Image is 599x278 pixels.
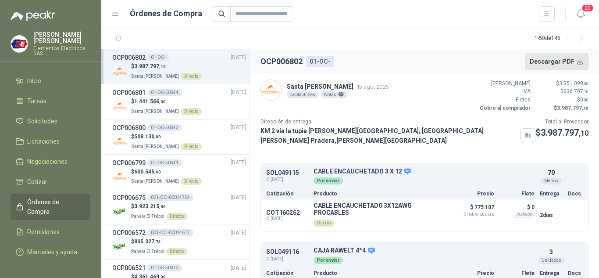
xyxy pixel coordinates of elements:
div: Directo [181,178,202,185]
span: Cotizar [27,177,47,187]
a: OCP00679901-OC-50541[DATE] Company Logo$600.545,40Santa [PERSON_NAME]Directo [112,158,246,186]
span: [DATE] [231,54,246,62]
a: Cotizar [11,173,90,190]
p: Docs [568,271,583,276]
span: [DATE] [231,194,246,202]
p: $ [131,168,202,176]
div: Directo [166,213,187,220]
a: Órdenes de Compra [11,194,90,220]
div: Metros [541,177,562,184]
span: ,00 [154,134,161,139]
span: C: [DATE] [266,176,308,183]
p: Cotización [266,191,308,196]
p: Entrega [540,191,563,196]
div: 01-OC-50543 [147,124,182,131]
span: C: [DATE] [266,256,308,263]
span: [DATE] [231,88,246,97]
span: ,40 [154,170,161,174]
a: OCP006572001-OC -00014617[DATE] Company Logo$805.327,74Panela El TrébolDirecto [112,228,246,256]
img: Company Logo [112,169,128,184]
a: Licitaciones [11,133,90,150]
img: Company Logo [11,36,28,52]
span: 1.441.566 [134,98,166,105]
a: Tareas [11,93,90,109]
img: Company Logo [112,204,128,219]
img: Company Logo [261,80,281,100]
span: Remisiones [27,227,60,237]
span: Manuales y ayuda [27,247,77,257]
span: 15 ago, 2025 [357,83,389,90]
span: 20 [581,4,594,12]
img: Company Logo [112,239,128,254]
span: Santa [PERSON_NAME] [131,144,179,149]
p: 2 días [540,210,563,220]
a: OCP006675001-OC -00014704[DATE] Company Logo$3.923.215,80Panela El TrébolDirecto [112,193,246,220]
h3: OCP006572 [112,228,146,238]
span: 636.707 [563,88,588,94]
h3: OCP006799 [112,158,146,168]
div: Directo [181,143,202,150]
p: 70 [548,168,555,177]
p: $ [131,238,187,246]
p: Flete [499,191,535,196]
p: SOL049116 [266,249,308,255]
p: $ 0 [499,202,535,213]
p: Fletes [478,96,531,104]
p: $ [536,96,588,104]
span: Crédito 60 días [450,213,494,217]
p: $ [536,104,588,112]
h1: Órdenes de Compra [130,7,202,20]
p: 3 [549,247,553,257]
img: Logo peakr [11,11,55,21]
span: 3.923.215 [134,203,166,209]
span: ,10 [579,129,588,137]
div: Directo [314,220,334,227]
p: Santa [PERSON_NAME] [287,82,389,91]
p: $ [536,79,588,88]
h3: OCP006800 [112,123,146,133]
a: Inicio [11,72,90,89]
p: Elementos Eléctricos SAS [33,46,90,56]
p: $ [536,87,588,96]
p: Docs [568,191,583,196]
span: ,10 [582,106,588,111]
a: Remisiones [11,224,90,240]
span: 3.987.797 [557,105,588,111]
a: Manuales y ayuda [11,244,90,260]
p: $ [131,133,202,141]
p: Total al Proveedor [535,118,588,126]
div: Directo [181,108,202,115]
p: Producto [314,191,445,196]
span: Tareas [27,96,46,106]
div: 01-OC-50372 [147,264,182,271]
p: [PERSON_NAME] [PERSON_NAME] [33,32,90,44]
span: [DATE] [231,229,246,237]
div: Unidades [538,257,565,264]
a: OCP00680101-OC-50544[DATE] Company Logo$1.441.566,00Santa [PERSON_NAME]Directo [112,88,246,116]
h3: OCP006802 [112,53,146,62]
div: Directo [181,73,202,80]
div: Notas [321,91,347,98]
p: Producto [314,271,445,276]
span: ,00 [583,97,588,102]
span: ,10 [583,89,588,94]
h3: OCP006675 [112,193,146,202]
a: OCP00680201-OC-[DATE] Company Logo$3.987.797,10Santa [PERSON_NAME]Directo [112,53,246,80]
span: [DATE] [231,123,246,132]
img: Company Logo [112,99,128,114]
p: Cotización [266,271,308,276]
span: Negociaciones [27,157,68,166]
span: 0 [580,97,588,103]
img: Company Logo [112,64,128,79]
span: Santa [PERSON_NAME] [131,74,179,79]
p: CABLE ENCAUCHETADO 3 X 12 [314,168,535,176]
p: $ [131,202,187,211]
div: 5 solicitudes [287,91,319,98]
div: Por enviar [314,257,343,264]
span: ,00 [159,99,166,104]
a: OCP00680001-OC-50543[DATE] Company Logo$508.130,00Santa [PERSON_NAME]Directo [112,123,246,151]
p: KM 2 vía la tupia [PERSON_NAME][GEOGRAPHIC_DATA], [GEOGRAPHIC_DATA][PERSON_NAME] Pradera , [PERSO... [260,126,517,145]
span: C: [DATE] [266,216,308,221]
span: 600.545 [134,169,161,175]
p: Flete [499,271,535,276]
